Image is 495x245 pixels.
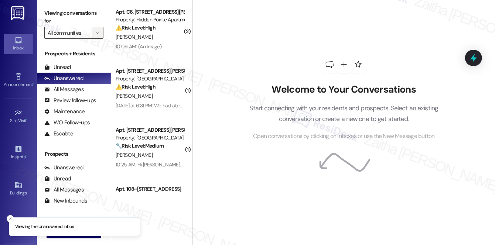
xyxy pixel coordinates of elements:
div: Prospects + Residents [37,50,111,58]
div: Apt. 108~[STREET_ADDRESS] [116,185,184,193]
i:  [95,30,99,36]
div: Unread [44,63,71,71]
div: WO Follow-ups [44,119,90,127]
strong: ⚠️ Risk Level: High [116,24,156,31]
button: Close toast [7,215,14,222]
a: Buildings [4,179,33,199]
div: Prospects [37,150,111,158]
div: Apt. [STREET_ADDRESS][PERSON_NAME] [116,126,184,134]
span: [PERSON_NAME] [116,93,153,99]
img: ResiDesk Logo [11,6,26,20]
div: 10:09 AM: (An Image) [116,43,161,50]
strong: 🔧 Risk Level: Medium [116,142,164,149]
span: [PERSON_NAME] [116,34,153,40]
p: Start connecting with your residents and prospects. Select an existing conversation or create a n... [238,103,450,124]
div: All Messages [44,186,84,194]
p: Viewing the Unanswered inbox [15,224,74,230]
div: Apt. C6, [STREET_ADDRESS][PERSON_NAME] [116,8,184,16]
a: Leads [4,215,33,235]
span: • [27,117,28,122]
input: All communities [48,27,92,39]
div: Unanswered [44,164,83,172]
div: New Inbounds [44,197,87,205]
a: Site Visit • [4,107,33,127]
strong: ⚠️ Risk Level: High [116,83,156,90]
span: Open conversations by clicking on inboxes or use the New Message button [253,132,434,141]
span: • [33,81,34,86]
div: Property: [GEOGRAPHIC_DATA] [116,134,184,142]
div: Escalate [44,130,73,138]
div: Property: [GEOGRAPHIC_DATA] [116,75,184,83]
div: Apt. [STREET_ADDRESS][PERSON_NAME] [116,67,184,75]
div: [DATE] at 6:31 PM: We had alarms in the unit and they were replaced. Now it's just a hole in the ... [116,102,325,109]
div: Property: Hidden Pointe Apartments [116,16,184,24]
a: Insights • [4,143,33,163]
div: All Messages [44,86,84,93]
span: [PERSON_NAME] [116,152,153,158]
div: 10:25 AM: Hi [PERSON_NAME]. Everything from March up to now is tooo much to text. I know H C like... [116,161,471,168]
a: Inbox [4,34,33,54]
h2: Welcome to Your Conversations [238,84,450,96]
label: Viewing conversations for [44,7,103,27]
div: Maintenance [44,108,85,115]
div: Unread [44,175,71,183]
div: Review follow-ups [44,97,96,104]
div: Unanswered [44,75,83,82]
span: • [25,153,27,158]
